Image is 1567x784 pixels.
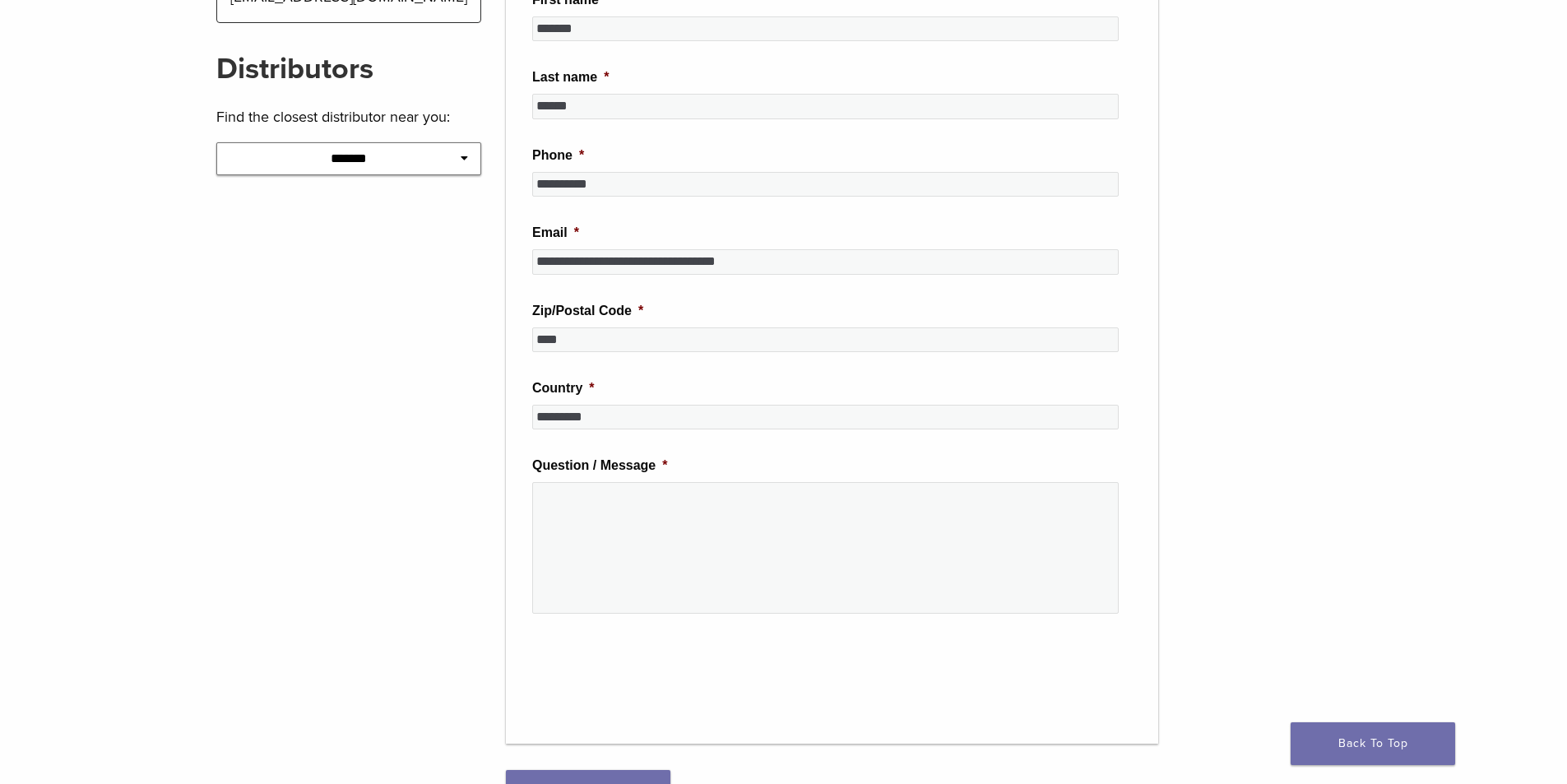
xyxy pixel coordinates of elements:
iframe: reCAPTCHA [532,640,782,704]
label: Country [532,380,595,397]
p: Find the closest distributor near you: [216,104,482,129]
a: Back To Top [1291,722,1455,765]
label: Zip/Postal Code [532,303,643,320]
label: Last name [532,69,609,86]
label: Question / Message [532,457,668,475]
label: Email [532,225,579,242]
h2: Distributors [216,49,482,89]
label: Phone [532,147,584,165]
